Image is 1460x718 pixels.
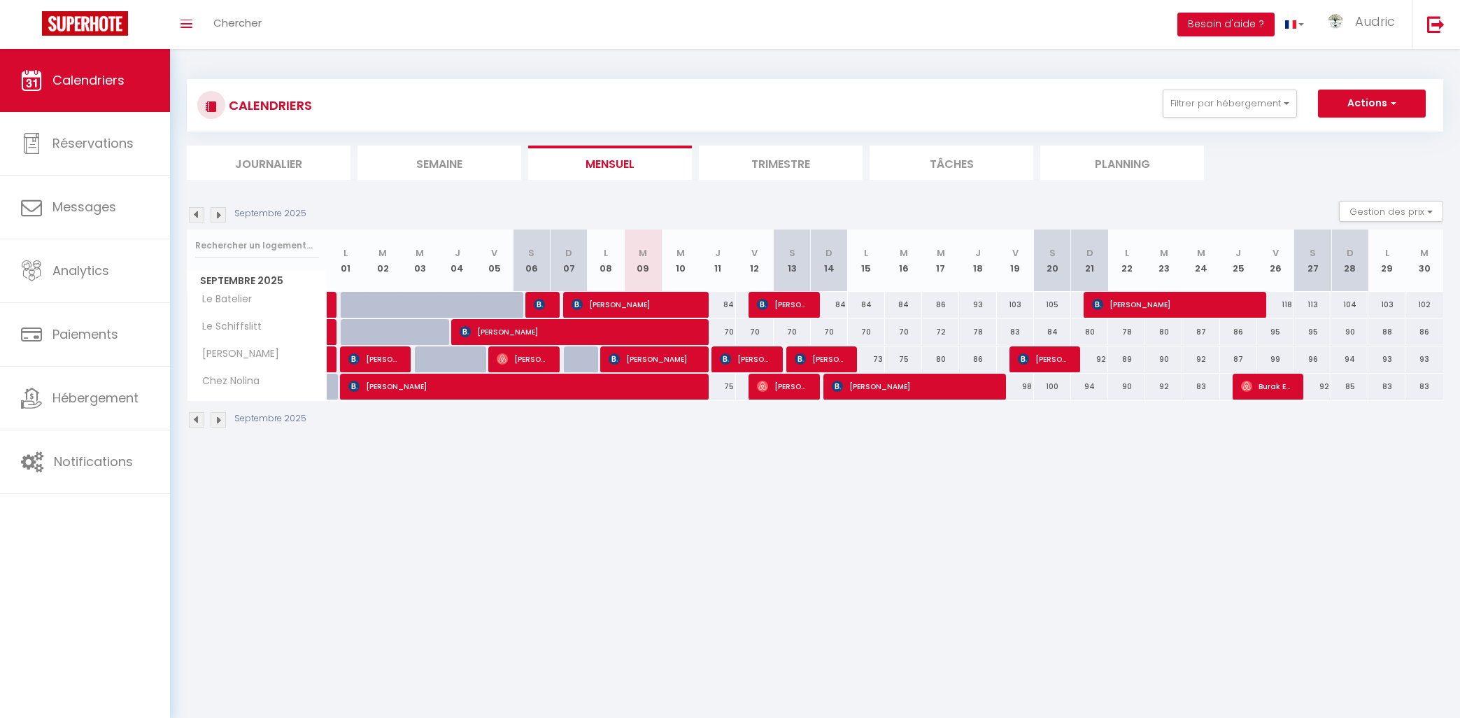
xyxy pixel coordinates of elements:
th: 07 [551,230,588,292]
li: Journalier [187,146,350,180]
span: Paiements [52,325,118,343]
span: [PERSON_NAME] [497,346,546,372]
th: 09 [625,230,662,292]
li: Tâches [870,146,1033,180]
div: 83 [1182,374,1219,400]
span: [PERSON_NAME] [757,291,807,318]
div: 83 [1368,374,1405,400]
th: 19 [997,230,1034,292]
abbr: J [455,246,460,260]
span: Septembre 2025 [187,271,327,291]
th: 10 [662,230,699,292]
div: 92 [1145,374,1182,400]
abbr: D [825,246,832,260]
span: Messages [52,198,116,216]
span: [PERSON_NAME] [190,346,283,362]
th: 16 [885,230,922,292]
div: 94 [1331,346,1368,372]
div: 92 [1182,346,1219,372]
input: Rechercher un logement... [195,233,319,258]
abbr: J [975,246,981,260]
abbr: S [789,246,795,260]
abbr: M [416,246,424,260]
th: 17 [922,230,959,292]
div: 75 [885,346,922,372]
button: Actions [1318,90,1426,118]
span: [PERSON_NAME] [1092,291,1253,318]
div: 83 [1405,374,1443,400]
div: 93 [959,292,996,318]
abbr: M [378,246,387,260]
div: 99 [1257,346,1294,372]
th: 30 [1405,230,1443,292]
span: Le Batelier [190,292,255,307]
div: 84 [1034,319,1071,345]
div: 86 [959,346,996,372]
abbr: L [864,246,868,260]
div: 103 [1368,292,1405,318]
abbr: M [676,246,685,260]
img: Super Booking [42,11,128,36]
abbr: V [491,246,497,260]
div: 80 [922,346,959,372]
span: Audric [1355,13,1395,30]
th: 27 [1294,230,1331,292]
span: [PERSON_NAME] [348,373,695,400]
abbr: M [1197,246,1205,260]
div: 90 [1331,319,1368,345]
li: Mensuel [528,146,692,180]
span: Calendriers [52,71,125,89]
span: [PERSON_NAME] [1018,346,1068,372]
div: 70 [811,319,848,345]
div: 70 [736,319,773,345]
div: 73 [848,346,885,372]
div: 95 [1257,319,1294,345]
th: 23 [1145,230,1182,292]
div: 70 [885,319,922,345]
abbr: L [1385,246,1389,260]
p: Septembre 2025 [234,412,306,425]
button: Besoin d'aide ? [1177,13,1275,36]
th: 03 [402,230,439,292]
div: 80 [1145,319,1182,345]
img: ... [1325,13,1346,30]
div: 102 [1405,292,1443,318]
th: 11 [699,230,736,292]
abbr: D [565,246,572,260]
span: [PERSON_NAME] [572,291,695,318]
th: 13 [774,230,811,292]
th: 06 [513,230,550,292]
li: Semaine [357,146,521,180]
span: Burak Emir [1241,373,1291,400]
div: 98 [997,374,1034,400]
abbr: S [528,246,534,260]
span: [PERSON_NAME] [534,291,546,318]
abbr: M [900,246,908,260]
div: 92 [1294,374,1331,400]
th: 05 [476,230,513,292]
div: 100 [1034,374,1071,400]
abbr: J [1235,246,1241,260]
p: Septembre 2025 [234,207,306,220]
div: 94 [1071,374,1108,400]
span: Analytics [52,262,109,279]
th: 22 [1108,230,1145,292]
div: 70 [848,319,885,345]
th: 01 [327,230,364,292]
abbr: S [1310,246,1316,260]
th: 12 [736,230,773,292]
abbr: M [639,246,647,260]
span: [PERSON_NAME] [795,346,844,372]
span: [PERSON_NAME] [460,318,695,345]
div: 83 [997,319,1034,345]
div: 88 [1368,319,1405,345]
a: [PERSON_NAME] [327,346,334,373]
th: 25 [1220,230,1257,292]
div: 89 [1108,346,1145,372]
div: 113 [1294,292,1331,318]
abbr: M [1420,246,1429,260]
th: 29 [1368,230,1405,292]
div: 118 [1257,292,1294,318]
li: Planning [1040,146,1204,180]
abbr: V [1012,246,1019,260]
